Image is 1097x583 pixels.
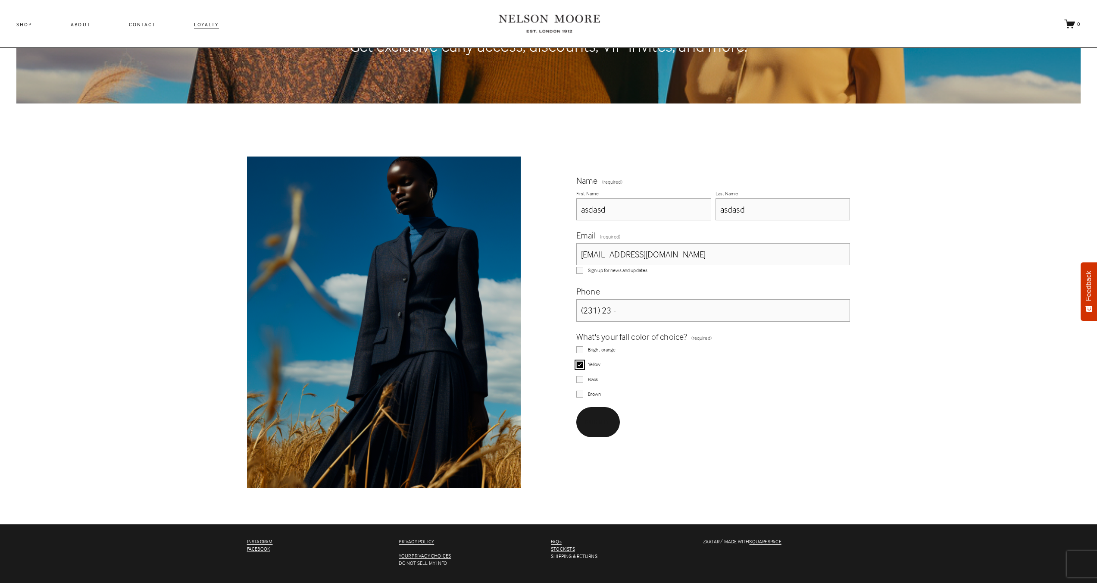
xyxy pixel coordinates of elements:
[1064,19,1081,29] a: 0 items in cart
[691,335,712,342] span: (required)
[749,538,781,545] a: SQUARESPACE
[588,267,647,274] span: Sign up for news and updates
[499,11,600,37] img: Nelson Moore
[576,190,711,198] div: First Name
[71,20,90,29] a: About
[576,407,620,437] button: SubmitSubmit
[129,20,156,29] a: Contact
[588,376,598,383] span: Black
[399,560,447,567] a: DO NOT SELL MY INFO
[585,419,611,426] span: Submit
[1081,262,1097,321] button: Feedback - Show survey
[399,538,434,545] a: PRIVACY POLICY
[551,545,575,553] a: STOCKISTS
[576,330,687,343] span: What's your fall color of choice?
[576,391,583,398] input: Brown
[247,538,273,545] a: INSTAGRAM
[588,346,616,354] span: Bright orange
[576,361,583,368] input: Yellow
[194,20,219,29] a: Loyalty
[588,391,601,398] span: Brown
[602,179,622,185] span: (required)
[703,538,850,545] p: ZAATAR / MADE WITH
[600,233,620,241] span: (required)
[588,361,601,368] span: Yellow
[576,376,583,383] input: Black
[576,346,583,353] input: Bright orange
[399,552,451,560] a: YOUR PRIVACY CHOICES
[1077,21,1081,27] span: 0
[716,190,850,198] div: Last Name
[551,538,562,545] a: FAQs
[551,553,597,560] a: SHIPPING & RETURNS
[16,20,32,29] a: Shop
[1085,271,1093,301] span: Feedback
[576,174,598,187] span: Name
[576,285,600,298] span: Phone
[399,552,451,559] span: YOUR PRIVACY CHOICES
[576,267,583,274] input: Sign up for news and updates
[576,229,596,241] span: Email
[247,545,270,553] a: FACEBOOK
